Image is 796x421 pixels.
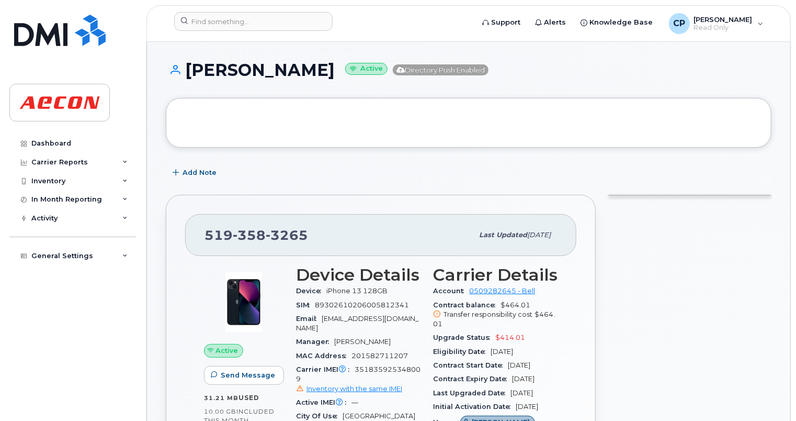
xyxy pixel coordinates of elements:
[433,301,558,329] span: $464.01
[296,265,420,284] h3: Device Details
[508,361,530,369] span: [DATE]
[433,375,512,383] span: Contract Expiry Date
[296,352,351,360] span: MAC Address
[334,338,391,346] span: [PERSON_NAME]
[296,287,326,295] span: Device
[433,348,491,356] span: Eligibility Date
[296,385,402,393] a: Inventory with the same IMEI
[204,366,284,385] button: Send Message
[221,370,275,380] span: Send Message
[296,301,315,309] span: SIM
[351,398,358,406] span: —
[433,403,516,411] span: Initial Activation Date
[212,271,275,334] img: image20231002-3703462-1ig824h.jpeg
[204,227,308,243] span: 519
[343,412,415,420] span: [GEOGRAPHIC_DATA]
[393,64,488,75] span: Directory Push Enabled
[345,63,388,75] small: Active
[233,227,266,243] span: 358
[351,352,408,360] span: 201582711207
[296,365,420,394] span: 351835925348009
[306,385,402,393] span: Inventory with the same IMEI
[183,168,217,178] span: Add Note
[479,231,527,239] span: Last updated
[296,315,322,323] span: Email
[204,408,236,415] span: 10.00 GB
[491,348,513,356] span: [DATE]
[266,227,308,243] span: 3265
[527,231,551,239] span: [DATE]
[296,398,351,406] span: Active IMEI
[326,287,388,295] span: iPhone 13 128GB
[296,365,355,373] span: Carrier IMEI
[512,375,535,383] span: [DATE]
[296,338,334,346] span: Manager
[216,346,238,356] span: Active
[469,287,535,295] a: 0509282645 - Bell
[510,389,533,397] span: [DATE]
[166,61,771,79] h1: [PERSON_NAME]
[238,394,259,402] span: used
[296,412,343,420] span: City Of Use
[433,334,495,341] span: Upgrade Status
[204,394,238,402] span: 31.21 MB
[516,403,538,411] span: [DATE]
[433,301,501,309] span: Contract balance
[433,361,508,369] span: Contract Start Date
[296,315,418,332] span: [EMAIL_ADDRESS][DOMAIN_NAME]
[433,265,558,284] h3: Carrier Details
[444,311,532,318] span: Transfer responsibility cost
[495,334,525,341] span: $414.01
[433,287,469,295] span: Account
[433,389,510,397] span: Last Upgraded Date
[166,163,225,182] button: Add Note
[315,301,409,309] span: 89302610206005812341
